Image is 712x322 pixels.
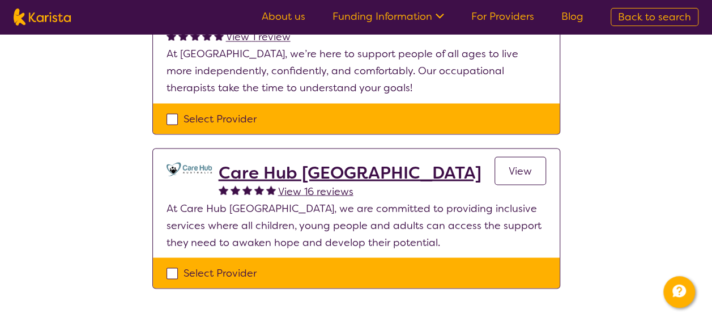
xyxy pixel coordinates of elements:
img: fullstar [242,185,252,194]
img: fullstar [254,185,264,194]
a: Back to search [611,8,698,26]
a: For Providers [471,10,534,23]
img: fullstar [190,31,200,40]
img: fullstar [231,185,240,194]
span: View [509,164,532,177]
a: Funding Information [332,10,444,23]
button: Channel Menu [663,276,695,308]
a: Blog [561,10,583,23]
span: View 16 reviews [278,184,353,198]
img: fullstar [214,31,224,40]
img: fullstar [178,31,188,40]
a: About us [262,10,305,23]
a: View 1 review [226,28,291,45]
span: View 1 review [226,30,291,44]
p: At [GEOGRAPHIC_DATA], we’re here to support people of all ages to live more independently, confid... [167,45,546,96]
img: fullstar [167,31,176,40]
img: Karista logo [14,9,71,26]
p: At Care Hub [GEOGRAPHIC_DATA], we are committed to providing inclusive services where all childre... [167,200,546,251]
a: View [494,156,546,185]
a: Care Hub [GEOGRAPHIC_DATA] [219,162,481,183]
img: fullstar [219,185,228,194]
span: Back to search [618,10,691,24]
img: fullstar [266,185,276,194]
img: fullstar [202,31,212,40]
img: ghwmlfce3t00xkecpakn.jpg [167,162,212,176]
a: View 16 reviews [278,183,353,200]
